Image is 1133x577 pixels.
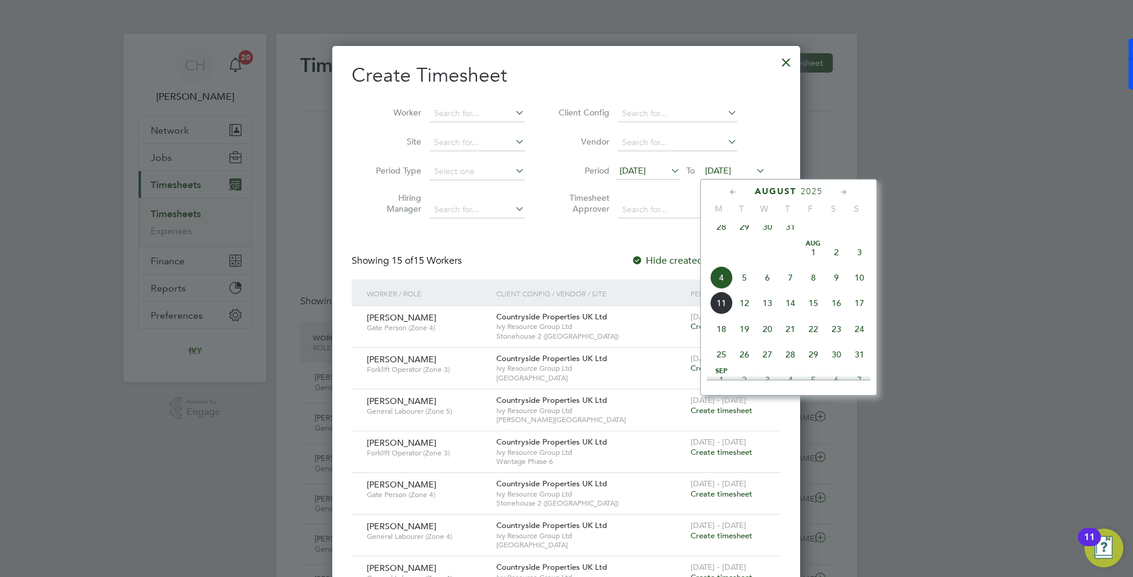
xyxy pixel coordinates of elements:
[848,368,871,391] span: 7
[496,311,607,322] span: Countryside Properties UK Ltd
[496,322,685,331] span: Ivy Resource Group Ltd
[802,368,825,391] span: 5
[779,343,802,366] span: 28
[710,368,733,391] span: 1
[756,343,779,366] span: 27
[631,255,754,267] label: Hide created timesheets
[496,448,685,457] span: Ivy Resource Group Ltd
[733,368,756,391] span: 2
[367,354,436,365] span: [PERSON_NAME]
[825,318,848,341] span: 23
[802,241,825,264] span: 1
[848,318,871,341] span: 24
[618,201,737,218] input: Search for...
[618,105,737,122] input: Search for...
[691,311,746,322] span: [DATE] - [DATE]
[496,540,685,550] span: [GEOGRAPHIC_DATA]
[825,241,848,264] span: 2
[496,457,685,466] span: Wantage Phase 6
[352,255,464,267] div: Showing
[710,343,733,366] span: 25
[496,395,607,405] span: Countryside Properties UK Ltd
[555,165,609,176] label: Period
[825,343,848,366] span: 30
[776,203,799,214] span: T
[753,203,776,214] span: W
[848,241,871,264] span: 3
[755,186,796,197] span: August
[620,165,646,176] span: [DATE]
[430,105,525,122] input: Search for...
[496,531,685,541] span: Ivy Resource Group Ltd
[710,318,733,341] span: 18
[367,323,487,333] span: Gate Person (Zone 4)
[496,373,685,383] span: [GEOGRAPHIC_DATA]
[1084,537,1095,553] div: 11
[825,292,848,315] span: 16
[802,318,825,341] span: 22
[779,318,802,341] span: 21
[367,396,436,406] span: [PERSON_NAME]
[707,203,730,214] span: M
[496,498,685,508] span: Stonehouse 2 ([GEOGRAPHIC_DATA])
[691,405,752,416] span: Create timesheet
[367,107,421,118] label: Worker
[799,203,822,214] span: F
[779,266,802,289] span: 7
[801,186,823,197] span: 2025
[691,520,746,530] span: [DATE] - [DATE]
[555,107,609,118] label: Client Config
[691,353,746,363] span: [DATE] - [DATE]
[352,63,781,88] h2: Create Timesheet
[779,292,802,315] span: 14
[367,136,421,147] label: Site
[802,266,825,289] span: 8
[756,368,779,391] span: 3
[756,318,779,341] span: 20
[496,406,685,416] span: Ivy Resource Group Ltd
[691,395,746,405] span: [DATE] - [DATE]
[756,215,779,238] span: 30
[848,266,871,289] span: 10
[691,489,752,499] span: Create timesheet
[496,489,685,499] span: Ivy Resource Group Ltd
[705,165,731,176] span: [DATE]
[496,363,685,373] span: Ivy Resource Group Ltd
[733,318,756,341] span: 19
[367,192,421,214] label: Hiring Manager
[367,448,487,458] span: Forklift Operator (Zone 3)
[756,266,779,289] span: 6
[710,368,733,374] span: Sep
[618,134,737,151] input: Search for...
[555,192,609,214] label: Timesheet Approver
[367,312,436,323] span: [PERSON_NAME]
[710,266,733,289] span: 4
[364,279,493,307] div: Worker / Role
[367,165,421,176] label: Period Type
[367,562,436,573] span: [PERSON_NAME]
[430,134,525,151] input: Search for...
[822,203,845,214] span: S
[496,562,607,572] span: Countryside Properties UK Ltd
[802,292,825,315] span: 15
[496,353,607,363] span: Countryside Properties UK Ltd
[779,368,802,391] span: 4
[802,241,825,247] span: Aug
[802,343,825,366] span: 29
[733,266,756,289] span: 5
[1085,529,1123,567] button: Open Resource Center, 11 new notifications
[756,292,779,315] span: 13
[367,490,487,500] span: Gate Person (Zone 4)
[848,292,871,315] span: 17
[691,562,746,572] span: [DATE] - [DATE]
[779,215,802,238] span: 31
[555,136,609,147] label: Vendor
[710,215,733,238] span: 28
[493,279,688,307] div: Client Config / Vendor / Site
[733,343,756,366] span: 26
[496,415,685,425] span: [PERSON_NAME][GEOGRAPHIC_DATA]
[392,255,462,267] span: 15 Workers
[496,520,607,530] span: Countryside Properties UK Ltd
[367,479,436,490] span: [PERSON_NAME]
[691,363,752,373] span: Create timesheet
